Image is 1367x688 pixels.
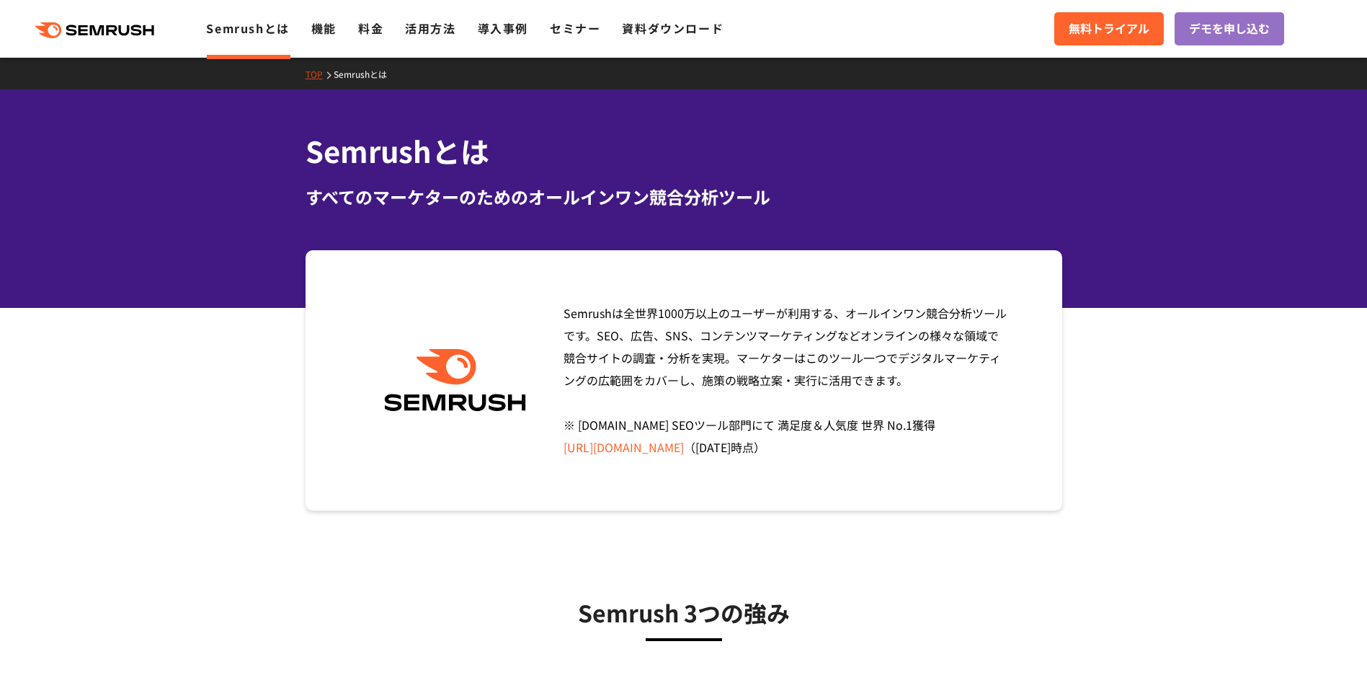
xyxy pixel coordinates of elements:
a: Semrushとは [206,19,289,37]
a: [URL][DOMAIN_NAME] [564,438,684,456]
h1: Semrushとは [306,130,1062,172]
h3: Semrush 3つの強み [342,594,1026,630]
span: Semrushは全世界1000万以上のユーザーが利用する、オールインワン競合分析ツールです。SEO、広告、SNS、コンテンツマーケティングなどオンラインの様々な領域で競合サイトの調査・分析を実現... [564,304,1007,456]
a: デモを申し込む [1175,12,1284,45]
a: 機能 [311,19,337,37]
div: すべてのマーケターのためのオールインワン競合分析ツール [306,184,1062,210]
span: 無料トライアル [1069,19,1149,38]
a: Semrushとは [334,68,398,80]
a: 導入事例 [478,19,528,37]
a: 資料ダウンロード [622,19,723,37]
a: セミナー [550,19,600,37]
a: 活用方法 [405,19,455,37]
img: Semrush [377,349,533,412]
span: デモを申し込む [1189,19,1270,38]
a: TOP [306,68,334,80]
a: 料金 [358,19,383,37]
a: 無料トライアル [1054,12,1164,45]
